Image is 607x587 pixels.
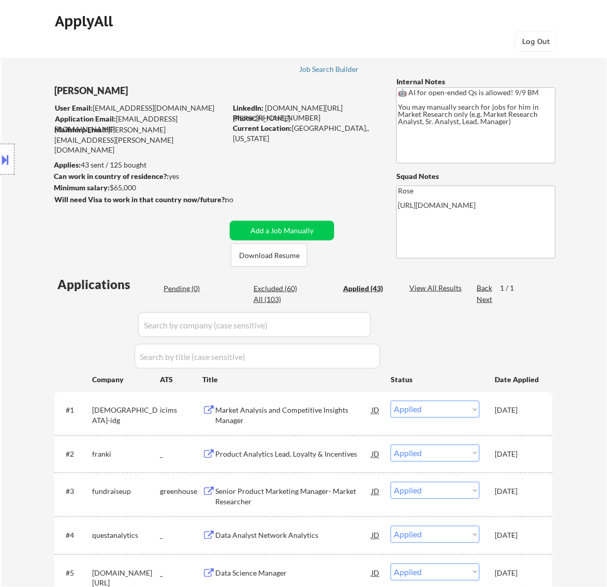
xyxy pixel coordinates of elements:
button: Log Out [515,31,557,52]
div: Product Analytics Lead, Loyalty & Incentives [215,449,372,460]
div: JD [371,526,381,545]
input: Search by company (case sensitive) [138,312,371,337]
div: Internal Notes [396,77,556,87]
div: Company [92,374,160,385]
div: [DATE] [495,449,540,460]
div: JD [371,482,381,501]
div: [DATE] [495,531,540,541]
strong: Current Location: [233,124,292,132]
div: icims [160,405,202,416]
div: [DEMOGRAPHIC_DATA]-idg [92,405,160,426]
div: greenhouse [160,487,202,497]
a: Job Search Builder [299,65,360,76]
div: _ [160,449,202,460]
div: #3 [66,487,84,497]
div: ApplyAll [55,12,116,30]
div: JD [371,401,381,419]
a: [DOMAIN_NAME][URL][PERSON_NAME] [233,103,343,123]
div: Pending (0) [164,283,215,294]
button: Download Resume [231,244,307,267]
div: Applications [57,278,160,291]
div: _ [160,531,202,541]
div: Date Applied [495,374,540,385]
strong: Phone: [233,113,256,122]
div: [GEOGRAPHIC_DATA],, [US_STATE] [233,123,379,143]
button: Add a Job Manually [230,221,334,240]
div: JD [371,445,381,463]
div: [DATE] [495,405,540,416]
input: Search by title (case sensitive) [135,344,380,369]
div: Data Analyst Network Analytics [215,531,372,541]
div: Senior Product Marketing Manager- Market Researcher [215,487,372,507]
div: no [225,194,255,205]
div: Next [477,294,493,305]
div: questanalytics [92,531,160,541]
div: franki [92,449,160,460]
div: Data Science Manager [215,568,372,579]
div: [DATE] [495,568,540,579]
div: All (103) [254,294,305,305]
div: Title [202,374,381,385]
div: #4 [66,531,84,541]
strong: LinkedIn: [233,103,263,112]
div: Job Search Builder [299,66,360,73]
div: #1 [66,405,84,416]
div: ATS [160,374,202,385]
div: #2 [66,449,84,460]
div: Applied (43) [343,283,395,294]
div: Squad Notes [396,171,556,182]
div: View All Results [409,283,465,293]
div: Excluded (60) [254,283,305,294]
div: Market Analysis and Competitive Insights Manager [215,405,372,426]
div: 1 / 1 [500,283,524,293]
div: [DATE] [495,487,540,497]
div: [PHONE_NUMBER] [233,113,379,123]
div: fundraiseup [92,487,160,497]
div: Back [477,283,493,293]
div: JD [371,564,381,582]
div: Status [391,370,480,388]
div: #5 [66,568,84,579]
div: _ [160,568,202,579]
